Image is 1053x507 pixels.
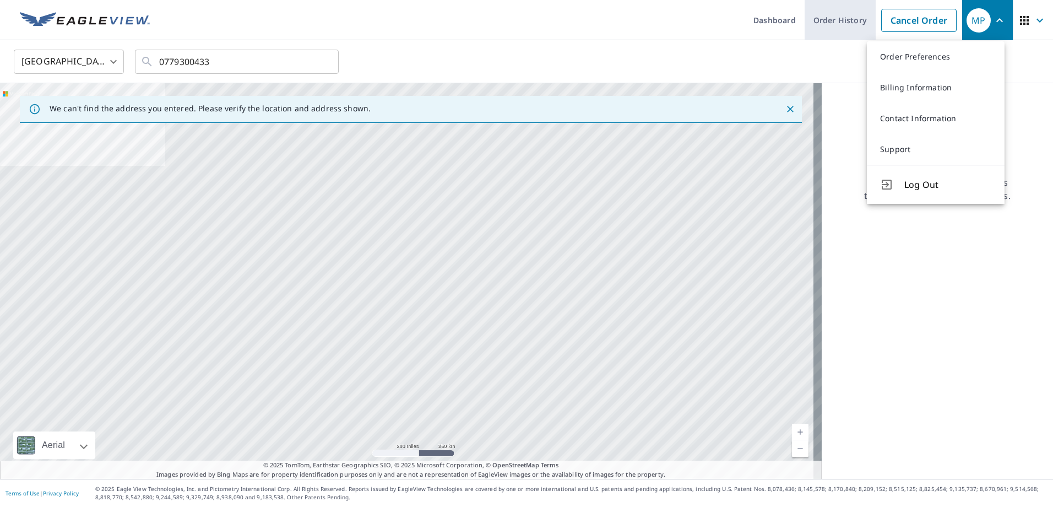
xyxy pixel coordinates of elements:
[904,178,991,191] span: Log Out
[159,46,316,77] input: Search by address or latitude-longitude
[492,461,539,469] a: OpenStreetMap
[39,432,68,459] div: Aerial
[6,490,79,497] p: |
[783,102,797,116] button: Close
[14,46,124,77] div: [GEOGRAPHIC_DATA]
[20,12,150,29] img: EV Logo
[95,485,1047,501] p: © 2025 Eagle View Technologies, Inc. and Pictometry International Corp. All Rights Reserved. Repo...
[881,9,957,32] a: Cancel Order
[867,134,1005,165] a: Support
[967,8,991,33] div: MP
[50,104,371,114] p: We can't find the address you entered. Please verify the location and address shown.
[864,176,1011,202] p: Searching for a property address to view a list of available products.
[792,440,808,457] a: Current Level 5, Zoom Out
[867,103,1005,134] a: Contact Information
[867,41,1005,72] a: Order Preferences
[13,432,95,459] div: Aerial
[541,461,559,469] a: Terms
[43,489,79,497] a: Privacy Policy
[6,489,40,497] a: Terms of Use
[867,165,1005,204] button: Log Out
[867,72,1005,103] a: Billing Information
[263,461,559,470] span: © 2025 TomTom, Earthstar Geographics SIO, © 2025 Microsoft Corporation, ©
[792,424,808,440] a: Current Level 5, Zoom In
